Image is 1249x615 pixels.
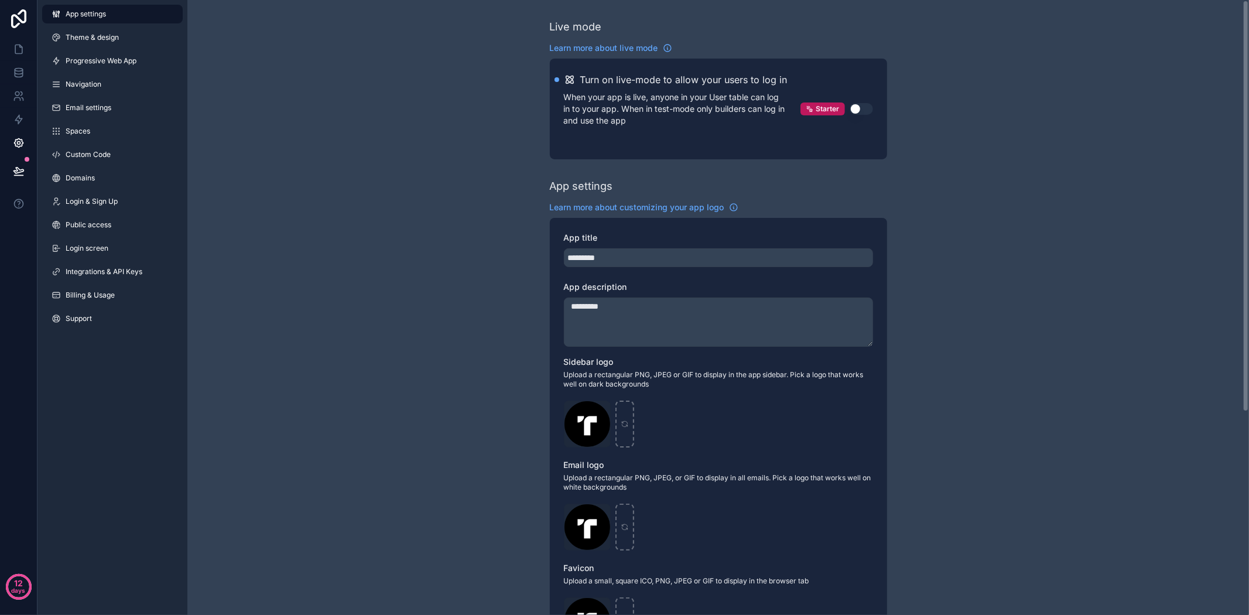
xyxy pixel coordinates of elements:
div: Live mode [550,19,602,35]
p: days [12,582,26,599]
span: Integrations & API Keys [66,267,142,276]
a: Login & Sign Up [42,192,183,211]
a: Email settings [42,98,183,117]
span: Theme & design [66,33,119,42]
span: Learn more about live mode [550,42,658,54]
a: Learn more about customizing your app logo [550,201,738,213]
span: Upload a rectangular PNG, JPEG, or GIF to display in all emails. Pick a logo that works well on w... [564,473,873,492]
span: Login & Sign Up [66,197,118,206]
span: Public access [66,220,111,230]
div: App settings [550,178,613,194]
span: Sidebar logo [564,357,614,367]
span: Upload a rectangular PNG, JPEG or GIF to display in the app sidebar. Pick a logo that works well ... [564,370,873,389]
p: When your app is live, anyone in your User table can log in to your app. When in test-mode only b... [564,91,800,127]
span: Favicon [564,563,594,573]
a: Navigation [42,75,183,94]
a: App settings [42,5,183,23]
span: Custom Code [66,150,111,159]
span: Support [66,314,92,323]
span: Email logo [564,460,604,470]
a: Public access [42,216,183,234]
span: Navigation [66,80,101,89]
a: Spaces [42,122,183,141]
a: Progressive Web App [42,52,183,70]
span: Login screen [66,244,108,253]
span: Upload a small, square ICO, PNG, JPEG or GIF to display in the browser tab [564,576,873,586]
span: Billing & Usage [66,291,115,300]
span: App title [564,233,598,242]
a: Billing & Usage [42,286,183,305]
span: Email settings [66,103,111,112]
h2: Turn on live-mode to allow your users to log in [580,73,788,87]
a: Learn more about live mode [550,42,672,54]
span: Domains [66,173,95,183]
span: Starter [816,104,840,114]
a: Theme & design [42,28,183,47]
span: App settings [66,9,106,19]
a: Custom Code [42,145,183,164]
p: 12 [14,578,23,589]
span: App description [564,282,627,292]
a: Domains [42,169,183,187]
a: Login screen [42,239,183,258]
span: Learn more about customizing your app logo [550,201,724,213]
span: Spaces [66,127,90,136]
span: Progressive Web App [66,56,136,66]
a: Integrations & API Keys [42,262,183,281]
a: Support [42,309,183,328]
